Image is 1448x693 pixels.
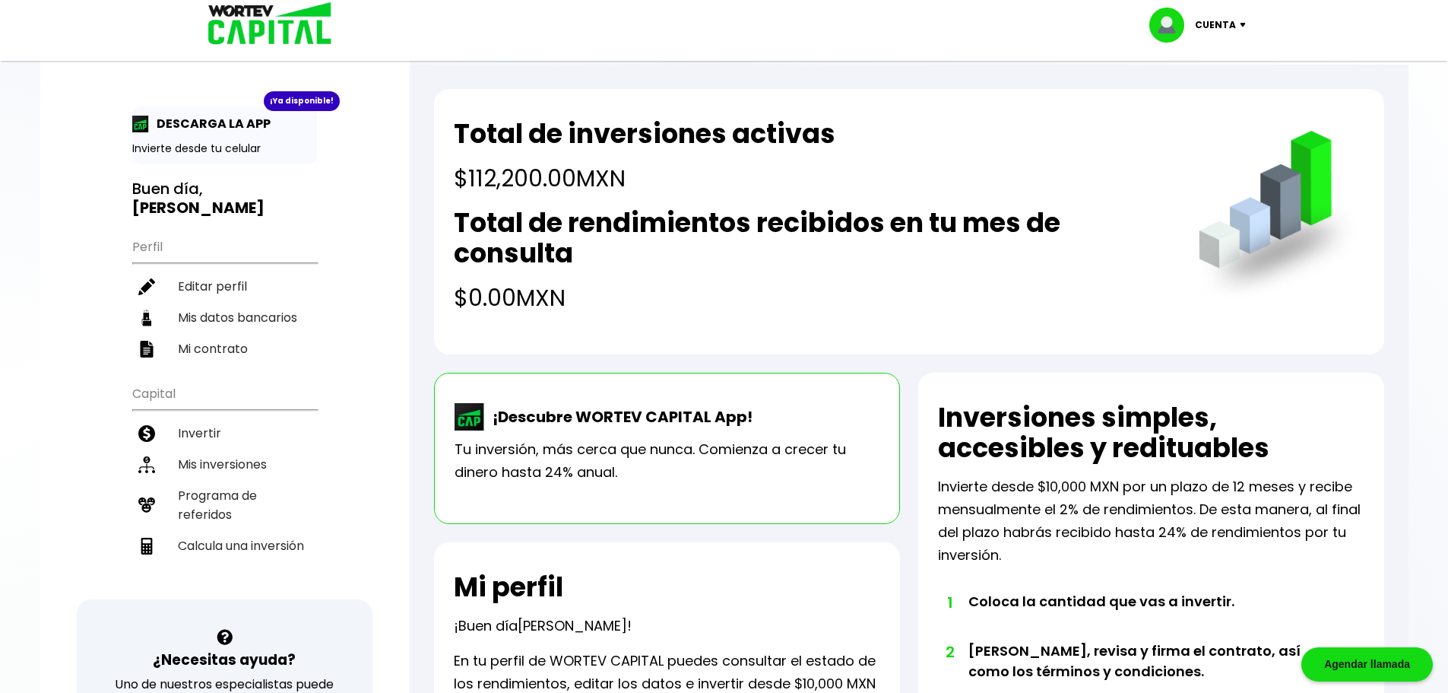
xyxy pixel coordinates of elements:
[454,615,632,637] p: ¡Buen día !
[485,405,753,428] p: ¡Descubre WORTEV CAPITAL App!
[138,538,155,555] img: calculadora-icon.17d418c4.svg
[1149,8,1195,43] img: profile-image
[946,641,953,663] span: 2
[132,449,317,480] a: Mis inversiones
[938,475,1364,567] p: Invierte desde $10,000 MXN por un plazo de 12 meses y recibe mensualmente el 2% de rendimientos. ...
[454,119,835,149] h2: Total de inversiones activas
[132,116,149,132] img: app-icon
[132,197,265,218] b: [PERSON_NAME]
[1195,14,1236,37] p: Cuenta
[454,281,1168,315] h4: $0.00 MXN
[132,180,317,218] h3: Buen día,
[132,418,317,449] a: Invertir
[1301,647,1433,682] div: Agendar llamada
[946,591,953,614] span: 1
[1236,23,1256,27] img: icon-down
[132,480,317,530] a: Programa de referidos
[518,616,627,635] span: [PERSON_NAME]
[132,302,317,333] a: Mis datos bancarios
[132,230,317,364] ul: Perfil
[264,91,340,111] div: ¡Ya disponible!
[132,271,317,302] a: Editar perfil
[138,278,155,295] img: editar-icon.952d3147.svg
[1192,131,1364,304] img: grafica.516fef24.png
[938,402,1364,463] h2: Inversiones simples, accesibles y redituables
[132,141,317,157] p: Invierte desde tu celular
[454,208,1168,269] h2: Total de rendimientos recibidos en tu mes de consulta
[454,572,563,602] h2: Mi perfil
[149,114,271,133] p: DESCARGA LA APP
[132,377,317,599] ul: Capital
[455,438,879,484] p: Tu inversión, más cerca que nunca. Comienza a crecer tu dinero hasta 24% anual.
[132,333,317,364] a: Mi contrato
[153,649,296,671] h3: ¿Necesitas ayuda?
[968,591,1322,641] li: Coloca la cantidad que vas a invertir.
[132,530,317,561] a: Calcula una inversión
[138,310,155,326] img: datos-icon.10cf9172.svg
[138,425,155,442] img: invertir-icon.b3b967d7.svg
[138,341,155,358] img: contrato-icon.f2db500c.svg
[454,161,835,196] h4: $112,200.00 MXN
[138,497,155,513] img: recomiendanos-icon.9b8e9327.svg
[455,403,485,431] img: wortev-capital-app-icon
[138,456,155,473] img: inversiones-icon.6695dc30.svg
